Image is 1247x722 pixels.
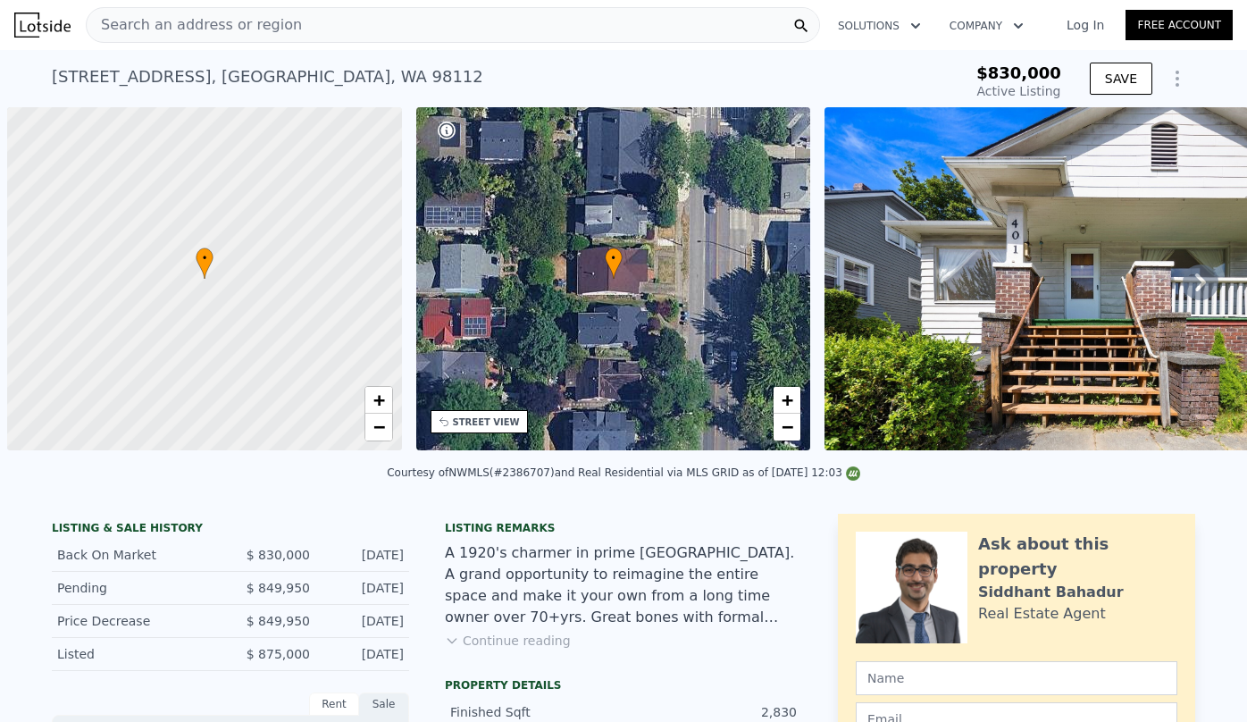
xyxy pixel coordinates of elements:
span: − [372,416,384,438]
div: [DATE] [324,546,404,564]
img: Lotside [14,13,71,38]
div: • [196,248,213,279]
span: Search an address or region [87,14,302,36]
div: [DATE] [324,645,404,663]
div: Pending [57,579,216,597]
button: Solutions [824,10,935,42]
button: Show Options [1159,61,1195,97]
span: • [196,250,213,266]
div: Real Estate Agent [978,603,1106,625]
div: [DATE] [324,612,404,630]
span: − [782,416,793,438]
a: Zoom in [774,387,800,414]
div: • [605,248,623,279]
a: Zoom in [365,387,392,414]
span: $ 830,000 [247,548,310,562]
div: A 1920's charmer in prime [GEOGRAPHIC_DATA]. A grand opportunity to reimagine the entire space an... [445,542,802,628]
button: Continue reading [445,632,571,650]
div: Finished Sqft [450,703,623,721]
span: + [372,389,384,411]
div: Property details [445,678,802,693]
button: SAVE [1090,63,1152,95]
div: [STREET_ADDRESS] , [GEOGRAPHIC_DATA] , WA 98112 [52,64,483,89]
input: Name [856,661,1177,695]
a: Free Account [1126,10,1233,40]
span: $ 849,950 [247,581,310,595]
a: Log In [1045,16,1126,34]
div: STREET VIEW [453,416,520,429]
div: Siddhant Bahadur [978,582,1124,603]
span: Active Listing [977,84,1061,98]
div: Courtesy of NWMLS (#2386707) and Real Residential via MLS GRID as of [DATE] 12:03 [387,466,860,479]
div: Listed [57,645,216,663]
div: 2,830 [623,703,797,721]
img: NWMLS Logo [846,466,860,481]
div: Listing remarks [445,521,802,535]
a: Zoom out [365,414,392,441]
span: $830,000 [976,63,1061,82]
div: Price Decrease [57,612,216,630]
div: Sale [359,693,409,716]
span: $ 849,950 [247,614,310,628]
div: LISTING & SALE HISTORY [52,521,409,539]
div: Rent [309,693,359,716]
button: Company [935,10,1038,42]
span: • [605,250,623,266]
a: Zoom out [774,414,800,441]
div: Ask about this property [978,532,1177,582]
div: Back On Market [57,546,216,564]
span: + [782,389,793,411]
span: $ 875,000 [247,647,310,661]
div: [DATE] [324,579,404,597]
